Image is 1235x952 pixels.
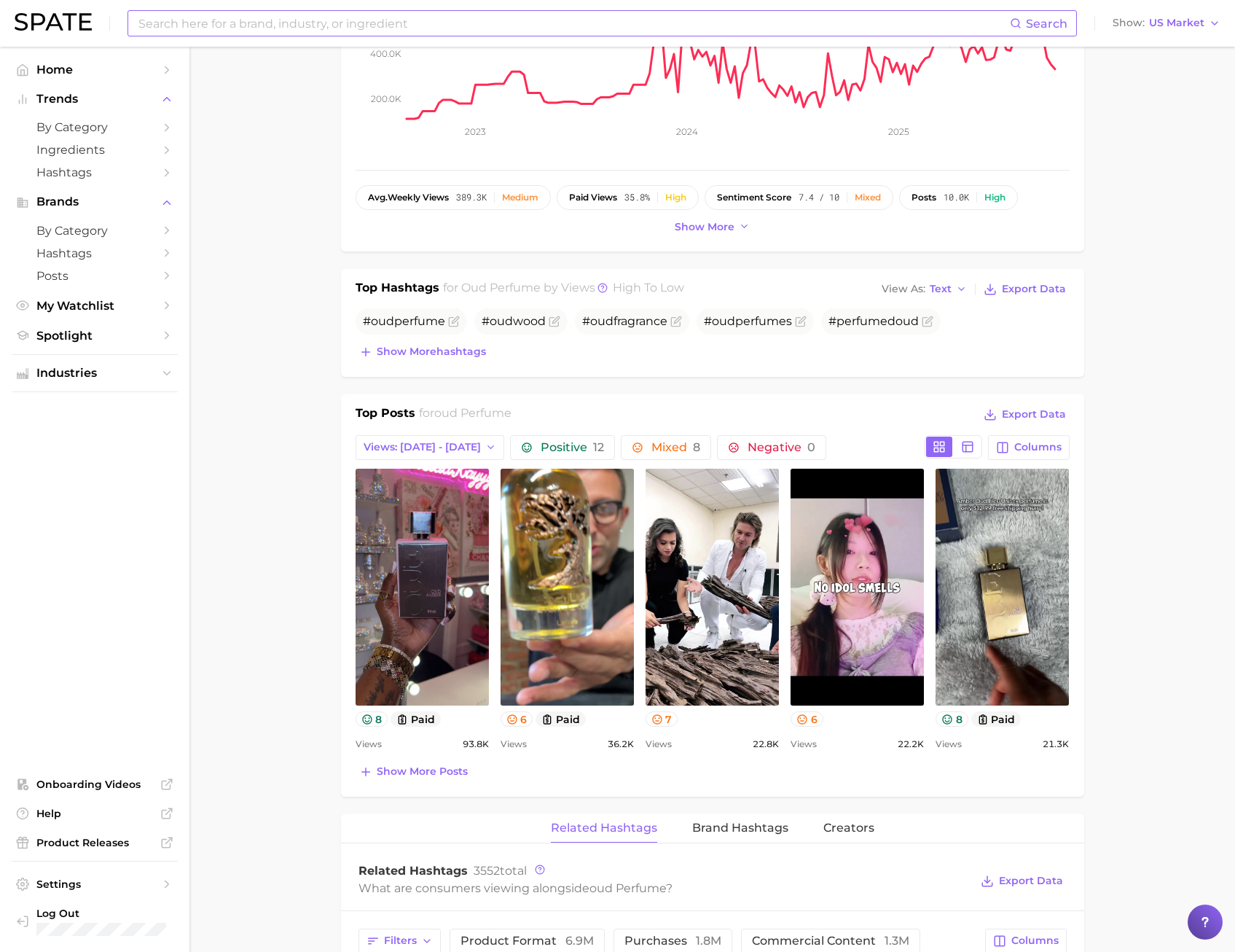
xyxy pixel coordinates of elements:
[356,405,415,426] h1: Top Posts
[980,405,1069,425] button: Export Data
[646,736,672,753] span: Views
[1011,935,1059,947] span: Columns
[15,13,92,31] img: SPATE
[12,265,178,287] a: Posts
[394,314,445,328] span: perfume
[448,316,460,327] button: Flag as miscategorized or irrelevant
[377,765,468,778] span: Show more posts
[1113,19,1145,27] span: Show
[364,441,481,453] span: Views: [DATE] - [DATE]
[712,314,735,328] span: oud
[12,902,178,940] a: Log out. Currently logged in with e-mail jacob.demos@robertet.com.
[541,442,604,453] span: Positive
[898,736,924,753] span: 22.2k
[753,736,779,753] span: 22.8k
[878,280,971,299] button: View AsText
[693,440,700,454] span: 8
[36,246,153,260] span: Hashtags
[12,362,178,384] button: Industries
[791,736,817,753] span: Views
[823,822,874,835] span: Creators
[624,192,650,203] span: 35.8%
[999,875,1063,887] span: Export Data
[717,192,791,203] span: sentiment score
[670,316,682,327] button: Flag as miscategorized or irrelevant
[646,711,678,727] button: 7
[1026,17,1067,31] span: Search
[474,864,527,878] span: total
[651,442,700,453] span: Mixed
[828,314,919,328] span: # d
[12,294,178,317] a: My Watchlist
[795,316,807,327] button: Flag as miscategorized or irrelevant
[474,864,500,878] span: 3552
[358,878,971,898] div: What are consumers viewing alongside ?
[980,279,1069,300] button: Export Data
[977,871,1066,891] button: Export Data
[36,165,153,179] span: Hashtags
[922,316,933,327] button: Flag as miscategorized or irrelevant
[984,192,1005,203] div: High
[735,314,786,328] span: perfume
[590,314,613,328] span: oud
[482,314,546,328] span: # wood
[12,191,178,213] button: Brands
[12,88,178,110] button: Trends
[12,58,178,81] a: Home
[836,314,887,328] span: perfume
[799,192,839,203] span: 7.4 / 10
[887,126,909,137] tspan: 2025
[936,711,968,727] button: 8
[12,116,178,138] a: by Category
[463,736,489,753] span: 93.8k
[988,435,1069,460] button: Columns
[855,192,881,203] div: Mixed
[456,192,487,203] span: 389.3k
[36,807,153,820] span: Help
[461,281,541,294] span: oud perfume
[465,126,486,137] tspan: 2023
[370,48,401,59] tspan: 400.0k
[443,279,684,300] h2: for by Views
[36,878,153,891] span: Settings
[971,711,1022,727] button: paid
[551,822,657,835] span: Related Hashtags
[696,934,721,948] span: 1.8m
[569,192,617,203] span: paid views
[137,11,1010,36] input: Search here for a brand, industry, or ingredient
[807,440,815,454] span: 0
[434,406,511,420] span: oud perfume
[911,192,936,203] span: posts
[613,281,684,294] span: high to low
[356,342,490,362] button: Show morehashtags
[36,63,153,77] span: Home
[460,935,594,947] span: product format
[391,711,441,727] button: paid
[582,314,667,328] span: # fragrance
[12,873,178,895] a: Settings
[36,329,153,343] span: Spotlight
[791,711,823,727] button: 6
[36,907,179,920] span: Log Out
[356,711,388,727] button: 8
[692,822,788,835] span: Brand Hashtags
[593,440,604,454] span: 12
[882,285,925,293] span: View As
[1002,408,1066,421] span: Export Data
[12,138,178,161] a: Ingredients
[12,324,178,347] a: Spotlight
[1002,283,1066,295] span: Export Data
[368,192,388,203] abbr: average
[704,314,792,328] span: # s
[356,736,382,753] span: Views
[705,185,893,210] button: sentiment score7.4 / 10Mixed
[356,279,439,300] h1: Top Hashtags
[1014,441,1062,453] span: Columns
[377,346,486,358] span: Show more hashtags
[557,185,699,210] button: paid views35.8%High
[12,803,178,824] a: Help
[502,192,538,203] div: Medium
[36,836,153,849] span: Product Releases
[12,219,178,242] a: by Category
[363,314,445,328] span: #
